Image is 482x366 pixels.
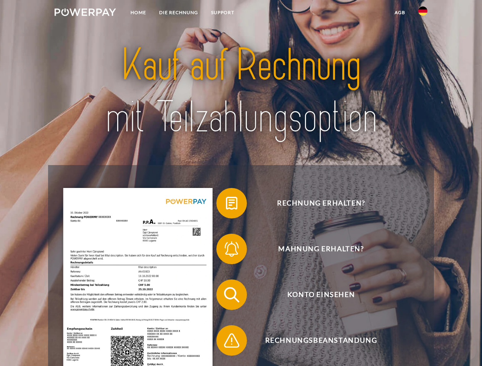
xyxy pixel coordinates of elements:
span: Konto einsehen [227,279,414,310]
img: logo-powerpay-white.svg [55,8,116,16]
img: qb_bell.svg [222,239,241,258]
button: Konto einsehen [216,279,415,310]
span: Mahnung erhalten? [227,234,414,264]
button: Rechnungsbeanstandung [216,325,415,356]
a: DIE RECHNUNG [153,6,205,19]
img: title-powerpay_de.svg [73,37,409,146]
img: de [418,6,427,16]
span: Rechnung erhalten? [227,188,414,218]
img: qb_warning.svg [222,331,241,350]
button: Rechnung erhalten? [216,188,415,218]
a: agb [388,6,412,19]
iframe: Button to launch messaging window [451,335,476,360]
button: Mahnung erhalten? [216,234,415,264]
span: Rechnungsbeanstandung [227,325,414,356]
img: qb_bill.svg [222,194,241,213]
a: SUPPORT [205,6,241,19]
img: qb_search.svg [222,285,241,304]
a: Home [124,6,153,19]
